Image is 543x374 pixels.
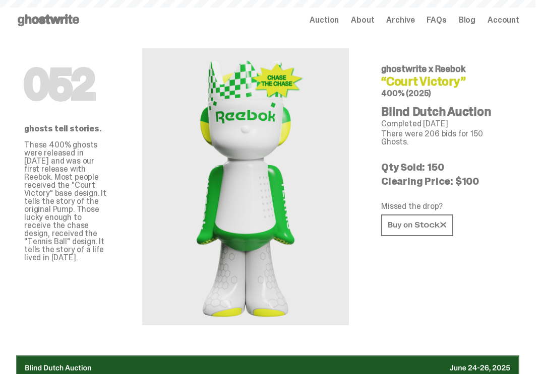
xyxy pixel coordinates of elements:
a: Blog [459,16,475,24]
h4: Blind Dutch Auction [381,106,511,118]
a: Account [488,16,519,24]
p: Completed [DATE] [381,120,511,128]
p: ghosts tell stories. [24,125,110,133]
img: Reebok&ldquo;Court Victory&rdquo; [186,48,306,325]
p: Clearing Price: $100 [381,176,511,186]
h1: 052 [24,64,110,105]
span: 400% (2025) [381,88,431,99]
a: FAQs [427,16,446,24]
h4: “Court Victory” [381,76,511,88]
a: Archive [386,16,414,24]
p: Qty Sold: 150 [381,162,511,172]
p: Missed the drop? [381,202,511,210]
a: About [351,16,374,24]
p: These 400% ghosts were released in [DATE] and was our first release with Reebok. Most people rece... [24,141,110,262]
a: Auction [310,16,339,24]
p: There were 206 bids for 150 Ghosts. [381,130,511,146]
span: ghostwrite x Reebok [381,63,465,75]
